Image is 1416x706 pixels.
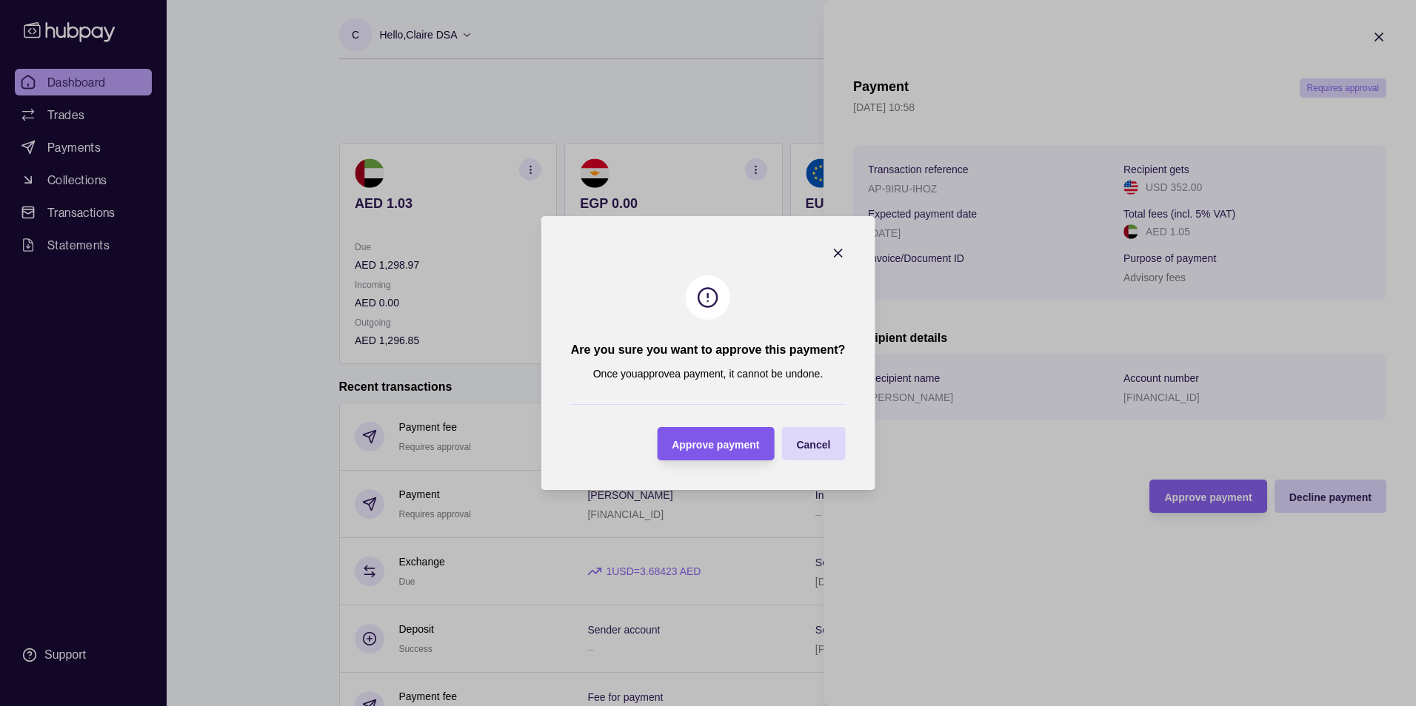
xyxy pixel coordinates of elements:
[571,342,846,358] h2: Are you sure you want to approve this payment?
[657,427,774,460] button: Approve payment
[672,439,759,451] span: Approve payment
[781,427,845,460] button: Cancel
[593,366,824,382] p: Once you approve a payment, it cannot be undone.
[796,439,830,451] span: Cancel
